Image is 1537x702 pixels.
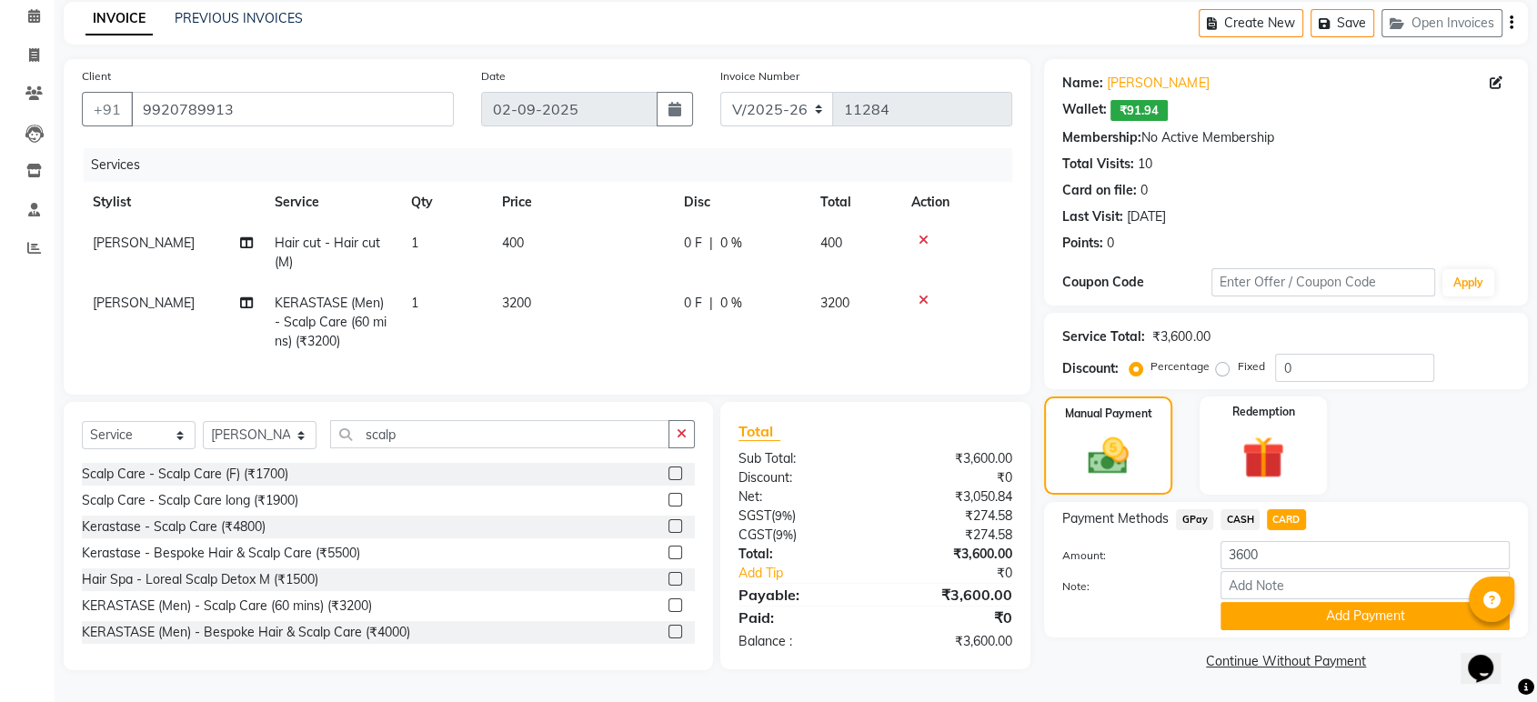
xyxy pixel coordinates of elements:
[709,234,713,253] span: |
[82,517,266,537] div: Kerastase - Scalp Care (₹4800)
[1461,629,1519,684] iframe: chat widget
[900,564,1026,583] div: ₹0
[411,295,418,311] span: 1
[1062,181,1137,200] div: Card on file:
[684,234,702,253] span: 0 F
[82,544,360,563] div: Kerastase - Bespoke Hair & Scalp Care (₹5500)
[775,508,792,523] span: 9%
[673,182,809,223] th: Disc
[1110,100,1168,121] span: ₹91.94
[876,584,1027,606] div: ₹3,600.00
[1062,273,1211,292] div: Coupon Code
[1127,207,1166,226] div: [DATE]
[82,491,298,510] div: Scalp Care - Scalp Care long (₹1900)
[93,235,195,251] span: [PERSON_NAME]
[400,182,491,223] th: Qty
[725,468,876,487] div: Discount:
[1221,509,1260,530] span: CASH
[1062,155,1134,174] div: Total Visits:
[725,449,876,468] div: Sub Total:
[1075,433,1140,479] img: _cash.svg
[1231,404,1294,420] label: Redemption
[725,526,876,545] div: ( )
[1107,234,1114,253] div: 0
[725,487,876,506] div: Net:
[502,295,531,311] span: 3200
[738,526,772,543] span: CGST
[876,449,1027,468] div: ₹3,600.00
[720,294,742,313] span: 0 %
[330,420,669,448] input: Search or Scan
[82,597,372,616] div: KERASTASE (Men) - Scalp Care (60 mins) (₹3200)
[1062,509,1169,528] span: Payment Methods
[1199,9,1303,37] button: Create New
[725,506,876,526] div: ( )
[1311,9,1374,37] button: Save
[876,487,1027,506] div: ₹3,050.84
[82,465,288,484] div: Scalp Care - Scalp Care (F) (₹1700)
[1221,602,1510,630] button: Add Payment
[175,10,303,26] a: PREVIOUS INVOICES
[809,182,900,223] th: Total
[1062,100,1107,121] div: Wallet:
[1048,652,1524,671] a: Continue Without Payment
[1049,578,1207,595] label: Note:
[84,148,1026,182] div: Services
[725,545,876,564] div: Total:
[93,295,195,311] span: [PERSON_NAME]
[1152,327,1210,346] div: ₹3,600.00
[820,235,842,251] span: 400
[1138,155,1152,174] div: 10
[1062,74,1103,93] div: Name:
[684,294,702,313] span: 0 F
[725,564,900,583] a: Add Tip
[1211,268,1435,296] input: Enter Offer / Coupon Code
[131,92,454,126] input: Search by Name/Mobile/Email/Code
[502,235,524,251] span: 400
[82,182,264,223] th: Stylist
[1062,234,1103,253] div: Points:
[1221,541,1510,569] input: Amount
[82,92,133,126] button: +91
[1062,327,1145,346] div: Service Total:
[876,468,1027,487] div: ₹0
[1062,207,1123,226] div: Last Visit:
[1442,269,1494,296] button: Apply
[481,68,506,85] label: Date
[820,295,849,311] span: 3200
[85,3,153,35] a: INVOICE
[1221,571,1510,599] input: Add Note
[1062,128,1510,147] div: No Active Membership
[709,294,713,313] span: |
[491,182,673,223] th: Price
[725,584,876,606] div: Payable:
[725,632,876,651] div: Balance :
[82,623,410,642] div: KERASTASE (Men) - Bespoke Hair & Scalp Care (₹4000)
[411,235,418,251] span: 1
[1229,431,1297,484] img: _gift.svg
[82,68,111,85] label: Client
[900,182,1012,223] th: Action
[275,235,380,270] span: Hair cut - Hair cut (M)
[720,68,799,85] label: Invoice Number
[275,295,387,349] span: KERASTASE (Men) - Scalp Care (60 mins) (₹3200)
[1062,128,1141,147] div: Membership:
[738,422,780,441] span: Total
[1176,509,1213,530] span: GPay
[876,506,1027,526] div: ₹274.58
[876,526,1027,545] div: ₹274.58
[1150,358,1209,375] label: Percentage
[1140,181,1148,200] div: 0
[1267,509,1306,530] span: CARD
[720,234,742,253] span: 0 %
[264,182,400,223] th: Service
[876,632,1027,651] div: ₹3,600.00
[1107,74,1209,93] a: [PERSON_NAME]
[725,607,876,628] div: Paid:
[776,527,793,542] span: 9%
[1237,358,1264,375] label: Fixed
[1049,547,1207,564] label: Amount:
[82,570,318,589] div: Hair Spa - Loreal Scalp Detox M (₹1500)
[876,545,1027,564] div: ₹3,600.00
[738,507,771,524] span: SGST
